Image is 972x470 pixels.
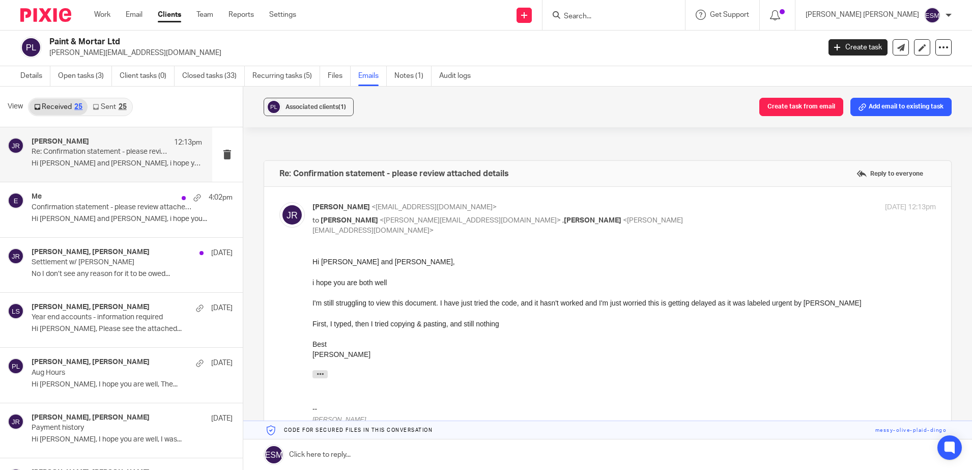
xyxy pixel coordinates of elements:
span: <[EMAIL_ADDRESS][DOMAIN_NAME]> [371,204,497,211]
a: Recurring tasks (5) [252,66,320,86]
img: svg%3E [924,7,940,23]
p: [DATE] 12:13pm [885,202,936,213]
p: Hi [PERSON_NAME], Please see the attached... [32,325,233,334]
p: [DATE] [211,358,233,368]
div: 25 [119,103,127,110]
a: Create task [828,39,888,56]
img: svg%3E [8,358,24,374]
span: , [562,217,564,224]
a: Team [196,10,213,20]
button: Add email to existing task [850,98,952,116]
h4: Re: Confirmation statement - please review attached details [279,169,509,179]
a: Clients [158,10,181,20]
button: Associated clients(1) [264,98,354,116]
div: 25 [74,103,82,110]
a: Closed tasks (33) [182,66,245,86]
img: svg%3E [20,37,42,58]
span: View [8,101,23,112]
img: svg%3E [8,248,24,264]
h4: [PERSON_NAME], [PERSON_NAME] [32,248,150,257]
p: Confirmation statement - please review attached details [32,203,192,212]
a: Client tasks (0) [120,66,175,86]
a: Details [20,66,50,86]
h2: Paint & Mortar Ltd [49,37,661,47]
span: Associated clients [285,104,346,110]
a: Email [126,10,142,20]
span: (1) [338,104,346,110]
p: Year end accounts - information required [32,313,192,322]
img: svg%3E [8,137,24,154]
h4: Me [32,192,42,201]
p: Settlement w/ [PERSON_NAME] [32,258,192,267]
h4: [PERSON_NAME] [32,137,89,146]
img: svg%3E [266,99,281,115]
p: Hi [PERSON_NAME] and [PERSON_NAME], i hope you... [32,159,202,168]
img: svg%3E [8,192,24,209]
p: [PERSON_NAME] [PERSON_NAME] [806,10,919,20]
img: Pixie [20,8,71,22]
h4: [PERSON_NAME], [PERSON_NAME] [32,358,150,367]
a: Notes (1) [394,66,432,86]
p: Aug Hours [32,369,192,377]
p: Hi [PERSON_NAME] and [PERSON_NAME], i hope you... [32,215,233,224]
img: svg%3E [8,413,24,430]
span: Get Support [710,11,749,18]
span: [PERSON_NAME] [564,217,621,224]
a: Settings [269,10,296,20]
p: Hi [PERSON_NAME], I hope you are well, I was... [32,435,233,444]
p: Hi [PERSON_NAME], I hope you are well, The... [32,380,233,389]
button: Create task from email [759,98,843,116]
p: [PERSON_NAME][EMAIL_ADDRESS][DOMAIN_NAME] [49,48,813,58]
span: [PERSON_NAME] [321,217,378,224]
a: Emails [358,66,387,86]
p: No I don’t see any reason for it to be owed... [32,270,233,279]
p: [DATE] [211,303,233,313]
a: Work [94,10,110,20]
p: [DATE] [211,413,233,424]
h4: [PERSON_NAME], [PERSON_NAME] [32,303,150,312]
a: Audit logs [439,66,478,86]
span: [PERSON_NAME] [312,204,370,211]
img: svg%3E [279,202,305,228]
a: Received25 [29,99,88,115]
span: <[PERSON_NAME][EMAIL_ADDRESS][DOMAIN_NAME]> [380,217,561,224]
input: Search [563,12,654,21]
a: Sent25 [88,99,131,115]
p: Payment history [32,424,192,432]
h4: [PERSON_NAME], [PERSON_NAME] [32,413,150,422]
span: to [312,217,319,224]
p: [DATE] [211,248,233,258]
label: Reply to everyone [854,166,926,181]
a: Reports [228,10,254,20]
p: 4:02pm [209,192,233,203]
p: Re: Confirmation statement - please review attached details [32,148,168,156]
p: 12:13pm [174,137,202,148]
a: Files [328,66,351,86]
a: Open tasks (3) [58,66,112,86]
img: svg%3E [8,303,24,319]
